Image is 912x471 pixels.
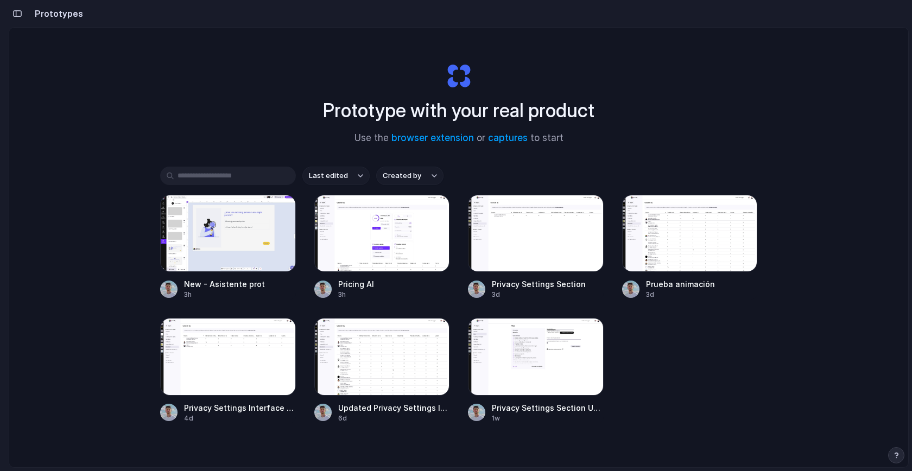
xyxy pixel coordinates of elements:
div: 1w [492,413,604,423]
a: Privacy Settings SectionPrivacy Settings Section3d [468,195,604,300]
a: browser extension [391,132,474,143]
a: Privacy Settings Section UpdatePrivacy Settings Section Update1w [468,318,604,423]
span: Pricing AI [338,278,450,290]
span: Updated Privacy Settings Interface [338,402,450,413]
span: Last edited [309,170,348,181]
button: Created by [376,167,444,185]
div: 3d [646,290,758,300]
a: captures [488,132,528,143]
span: Use the or to start [354,131,563,145]
a: Updated Privacy Settings InterfaceUpdated Privacy Settings Interface6d [314,318,450,423]
h1: Prototype with your real product [323,96,594,125]
button: Last edited [302,167,370,185]
h2: Prototypes [30,7,83,20]
div: 3h [338,290,450,300]
a: Prueba animaciónPrueba animación3d [622,195,758,300]
span: New - Asistente prot [184,278,296,290]
div: 3h [184,290,296,300]
a: Privacy Settings Interface UpdatePrivacy Settings Interface Update4d [160,318,296,423]
span: Privacy Settings Interface Update [184,402,296,413]
a: New - Asistente protNew - Asistente prot3h [160,195,296,300]
span: Created by [383,170,421,181]
span: Privacy Settings Section Update [492,402,604,413]
span: Privacy Settings Section [492,278,604,290]
div: 4d [184,413,296,423]
div: 3d [492,290,604,300]
span: Prueba animación [646,278,758,290]
a: Pricing AIPricing AI3h [314,195,450,300]
div: 6d [338,413,450,423]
